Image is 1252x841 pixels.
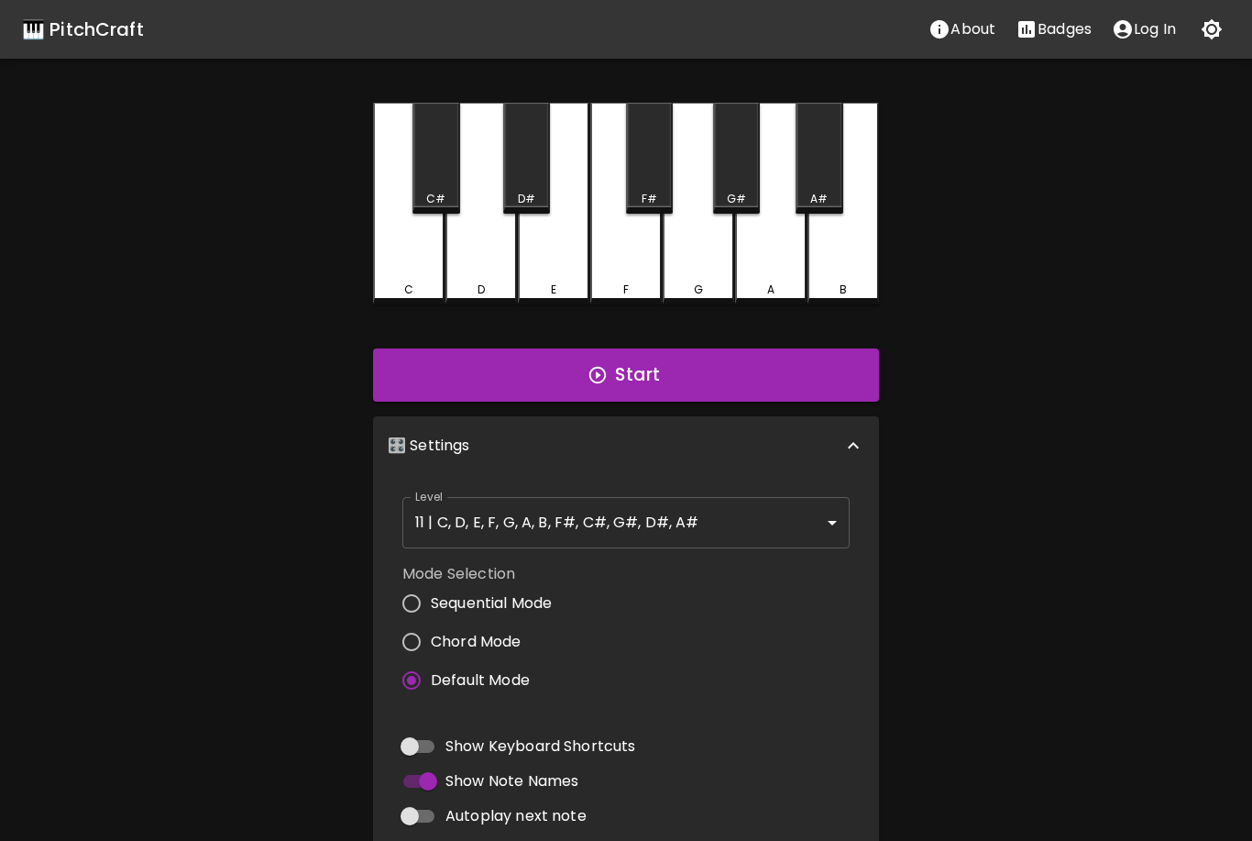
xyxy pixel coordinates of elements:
[694,282,703,298] div: G
[431,592,552,614] span: Sequential Mode
[402,563,566,584] label: Mode Selection
[373,349,879,402] button: Start
[426,191,445,207] div: C#
[1134,18,1176,40] p: Log In
[478,282,485,298] div: D
[551,282,556,298] div: E
[22,15,144,44] a: 🎹 PitchCraft
[767,282,774,298] div: A
[404,282,413,298] div: C
[727,191,746,207] div: G#
[388,435,470,457] p: 🎛️ Settings
[445,770,578,792] span: Show Note Names
[810,191,828,207] div: A#
[1005,11,1102,48] button: Stats
[642,191,657,207] div: F#
[445,805,587,827] span: Autoplay next note
[918,11,1005,48] button: About
[950,18,995,40] p: About
[431,631,522,653] span: Chord Mode
[518,191,535,207] div: D#
[623,282,629,298] div: F
[1102,11,1186,48] button: account of current user
[840,282,847,298] div: B
[373,416,879,475] div: 🎛️ Settings
[415,489,444,504] label: Level
[445,736,635,758] span: Show Keyboard Shortcuts
[402,497,850,548] div: 11 | C, D, E, F, G, A, B, F#, C#, G#, D#, A#
[1038,18,1092,40] p: Badges
[431,669,530,692] span: Default Mode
